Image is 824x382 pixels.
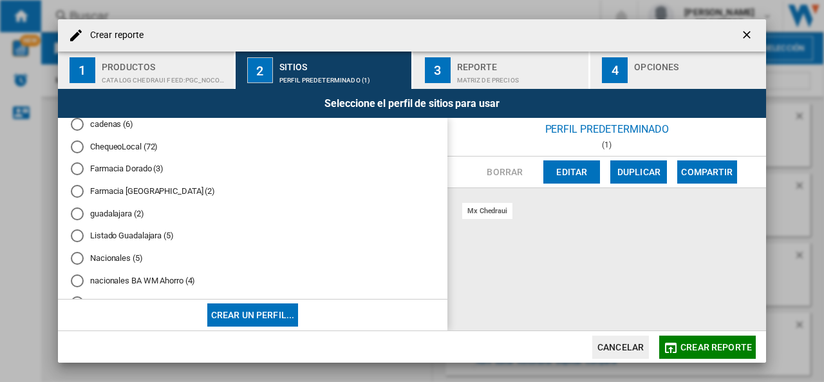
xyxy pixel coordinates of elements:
[71,230,435,242] md-radio-button: Listado Guadalajara (5)
[634,57,761,70] div: Opciones
[58,89,766,118] div: Seleccione el perfil de sitios para usar
[71,297,435,309] md-radio-button: NUEVO WALMART (39)
[543,160,600,184] button: Editar
[102,70,229,84] div: CATALOG CHEDRAUI FEED:Pgc_nocomestible
[659,336,756,359] button: Crear reporte
[71,119,435,131] md-radio-button: cadenas (6)
[71,207,435,220] md-radio-button: guadalajara (2)
[58,52,235,89] button: 1 Productos CATALOG CHEDRAUI FEED:Pgc_nocomestible
[71,163,435,175] md-radio-button: Farmacia Dorado (3)
[70,57,95,83] div: 1
[84,29,144,42] h4: Crear reporte
[457,70,584,84] div: Matriz de precios
[602,57,628,83] div: 4
[71,140,435,153] md-radio-button: ChequeoLocal (72)
[476,160,533,184] button: Borrar
[447,140,766,149] div: (1)
[735,23,761,48] button: getI18NText('BUTTONS.CLOSE_DIALOG')
[677,160,736,184] button: Compartir
[71,253,435,265] md-radio-button: Nacionales (5)
[71,186,435,198] md-radio-button: Farmacia Santa FE (2)
[207,303,299,327] button: Crear un perfil...
[102,57,229,70] div: Productos
[457,57,584,70] div: Reporte
[279,57,406,70] div: Sitios
[592,336,649,359] button: Cancelar
[413,52,590,89] button: 3 Reporte Matriz de precios
[236,52,413,89] button: 2 Sitios Perfil predeterminado (1)
[279,70,406,84] div: Perfil predeterminado (1)
[610,160,667,184] button: Duplicar
[740,28,756,44] ng-md-icon: getI18NText('BUTTONS.CLOSE_DIALOG')
[447,118,766,140] div: Perfil predeterminado
[680,342,752,352] span: Crear reporte
[71,274,435,287] md-radio-button: nacionales BA WM Ahorro (4)
[590,52,766,89] button: 4 Opciones
[425,57,451,83] div: 3
[247,57,273,83] div: 2
[462,203,512,219] div: mx chedraui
